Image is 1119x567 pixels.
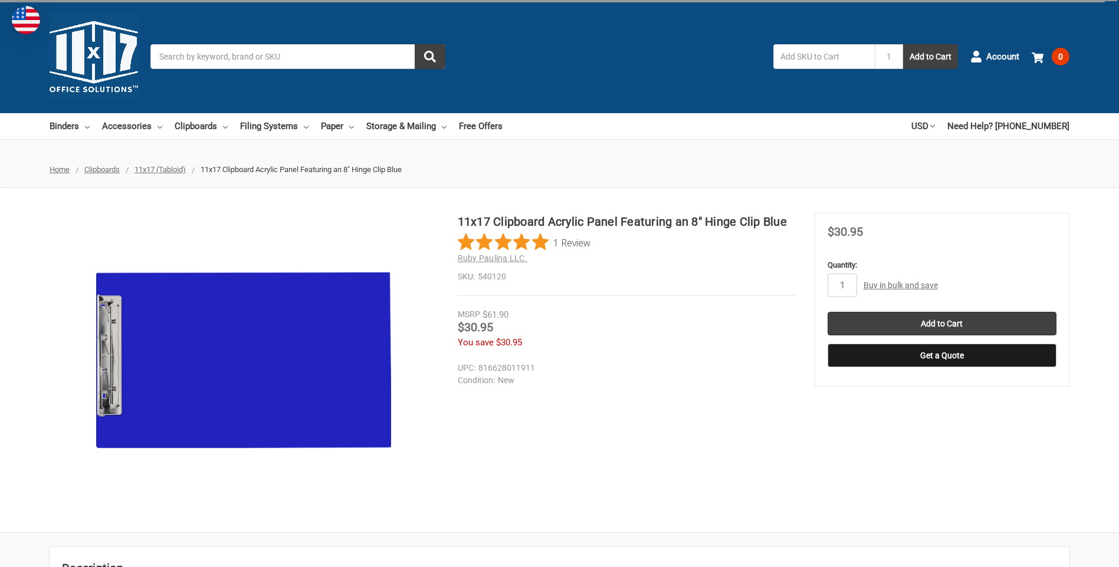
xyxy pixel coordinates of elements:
[50,12,138,101] img: 11x17.com
[459,113,503,139] a: Free Offers
[1052,48,1069,65] span: 0
[150,44,445,69] input: Search by keyword, brand or SKU
[458,213,795,230] h1: 11x17 Clipboard Acrylic Panel Featuring an 8" Hinge Clip Blue
[911,113,935,139] a: USD
[458,337,494,348] span: You save
[175,113,228,139] a: Clipboards
[903,44,958,69] button: Add to Cart
[970,41,1019,72] a: Account
[102,113,162,139] a: Accessories
[986,50,1019,64] span: Account
[50,113,90,139] a: Binders
[947,113,1069,139] a: Need Help? [PHONE_NUMBER]
[864,281,938,290] a: Buy in bulk and save
[458,271,475,283] dt: SKU:
[458,271,795,283] dd: 540120
[321,113,354,139] a: Paper
[240,113,309,139] a: Filing Systems
[84,165,120,174] a: Clipboards
[553,233,590,251] span: 1 Review
[96,213,391,507] img: 11x17 Clipboard Acrylic Panel Featuring an 8" Hinge Clip Blue
[828,259,1056,271] label: Quantity:
[12,6,40,34] img: duty and tax information for United States
[828,225,863,239] span: $30.95
[50,165,70,174] a: Home
[1022,535,1119,567] iframe: Google Customer Reviews
[458,233,590,251] button: Rated 5 out of 5 stars from 1 reviews. Jump to reviews.
[458,374,495,387] dt: Condition:
[458,374,790,387] dd: New
[773,44,875,69] input: Add SKU to Cart
[458,362,790,374] dd: 816628011911
[134,165,186,174] a: 11x17 (Tabloid)
[496,337,522,348] span: $30.95
[1032,41,1069,72] a: 0
[458,308,480,321] div: MSRP
[458,253,527,263] a: Ruby Paulina LLC.
[458,320,493,334] span: $30.95
[366,113,447,139] a: Storage & Mailing
[201,165,402,174] span: 11x17 Clipboard Acrylic Panel Featuring an 8" Hinge Clip Blue
[828,312,1056,335] input: Add to Cart
[828,344,1056,367] button: Get a Quote
[483,309,508,320] span: $61.90
[458,362,475,374] dt: UPC:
